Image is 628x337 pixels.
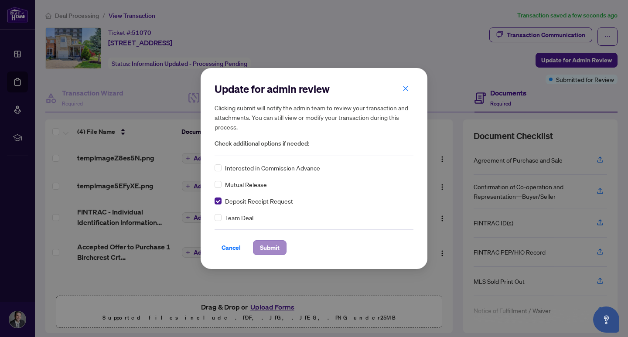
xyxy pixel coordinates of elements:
span: Interested in Commission Advance [225,163,320,173]
span: close [403,85,409,92]
h2: Update for admin review [215,82,413,96]
button: Submit [253,240,287,255]
span: Check additional options if needed: [215,139,413,149]
span: Submit [260,241,280,255]
span: Cancel [222,241,241,255]
span: Mutual Release [225,180,267,189]
h5: Clicking submit will notify the admin team to review your transaction and attachments. You can st... [215,103,413,132]
span: Deposit Receipt Request [225,196,293,206]
button: Cancel [215,240,248,255]
span: Team Deal [225,213,253,222]
button: Open asap [593,306,619,333]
